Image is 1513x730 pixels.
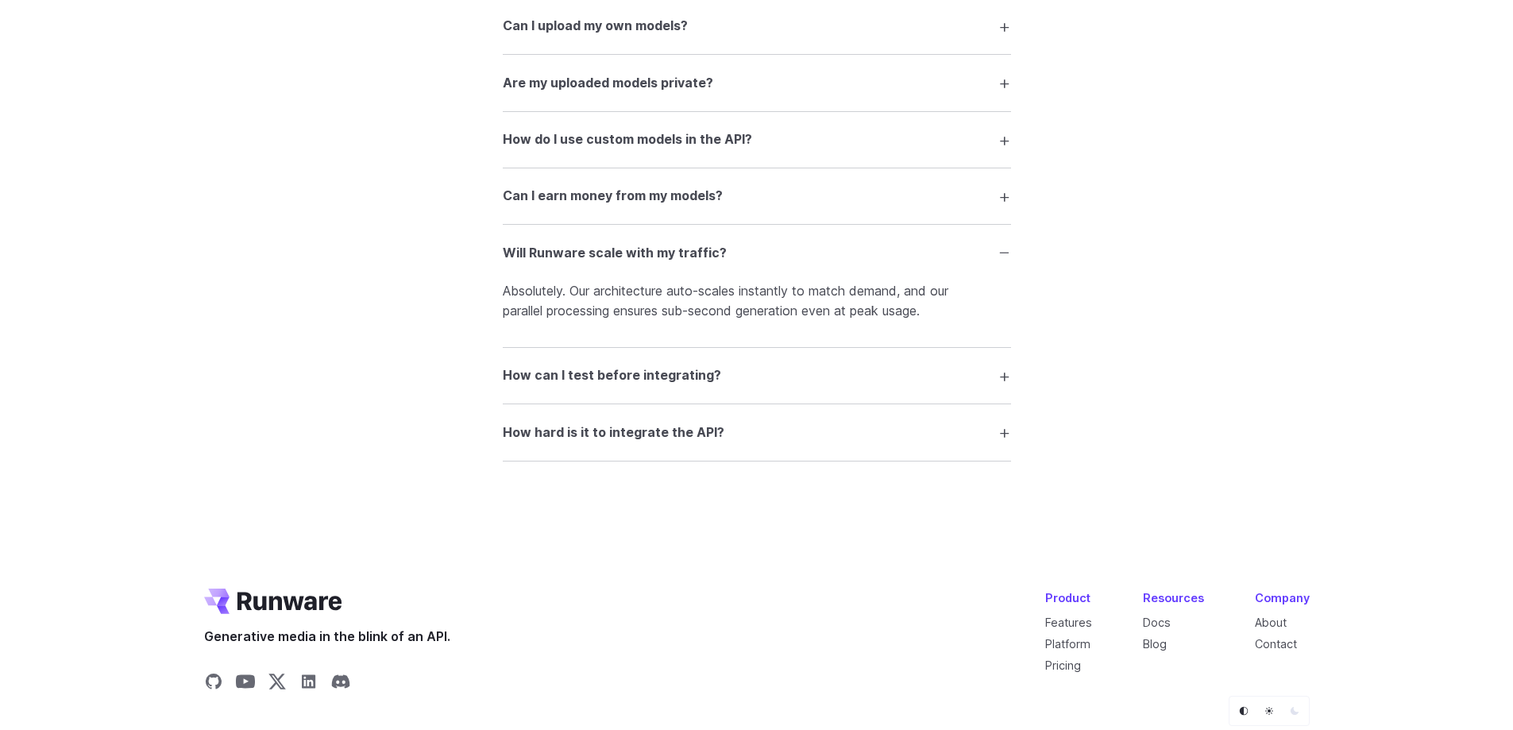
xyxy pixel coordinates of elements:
summary: How hard is it to integrate the API? [503,417,1011,447]
a: Pricing [1045,659,1081,672]
a: Share on X [268,672,287,696]
p: Absolutely. Our architecture auto-scales instantly to match demand, and our parallel processing e... [503,281,1011,322]
ul: Theme selector [1229,696,1310,726]
span: Generative media in the blink of an API. [204,627,450,647]
a: Share on Discord [331,672,350,696]
h3: How can I test before integrating? [503,365,721,386]
a: Platform [1045,637,1090,651]
summary: How can I test before integrating? [503,361,1011,391]
button: Dark [1283,700,1306,722]
summary: How do I use custom models in the API? [503,125,1011,155]
a: Blog [1143,637,1167,651]
h3: How hard is it to integrate the API? [503,423,724,443]
summary: Can I earn money from my models? [503,181,1011,211]
button: Default [1233,700,1255,722]
summary: Can I upload my own models? [503,11,1011,41]
a: About [1255,616,1287,629]
a: Share on LinkedIn [299,672,318,696]
a: Contact [1255,637,1297,651]
summary: Are my uploaded models private? [503,68,1011,98]
a: Features [1045,616,1092,629]
a: Share on GitHub [204,672,223,696]
h3: Are my uploaded models private? [503,73,713,94]
summary: Will Runware scale with my traffic? [503,238,1011,268]
a: Docs [1143,616,1171,629]
div: Product [1045,589,1092,607]
h3: How do I use custom models in the API? [503,129,752,150]
h3: Can I earn money from my models? [503,186,723,207]
a: Share on YouTube [236,672,255,696]
h3: Can I upload my own models? [503,16,688,37]
div: Company [1255,589,1310,607]
h3: Will Runware scale with my traffic? [503,243,727,264]
a: Go to / [204,589,342,614]
button: Light [1258,700,1280,722]
div: Resources [1143,589,1204,607]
